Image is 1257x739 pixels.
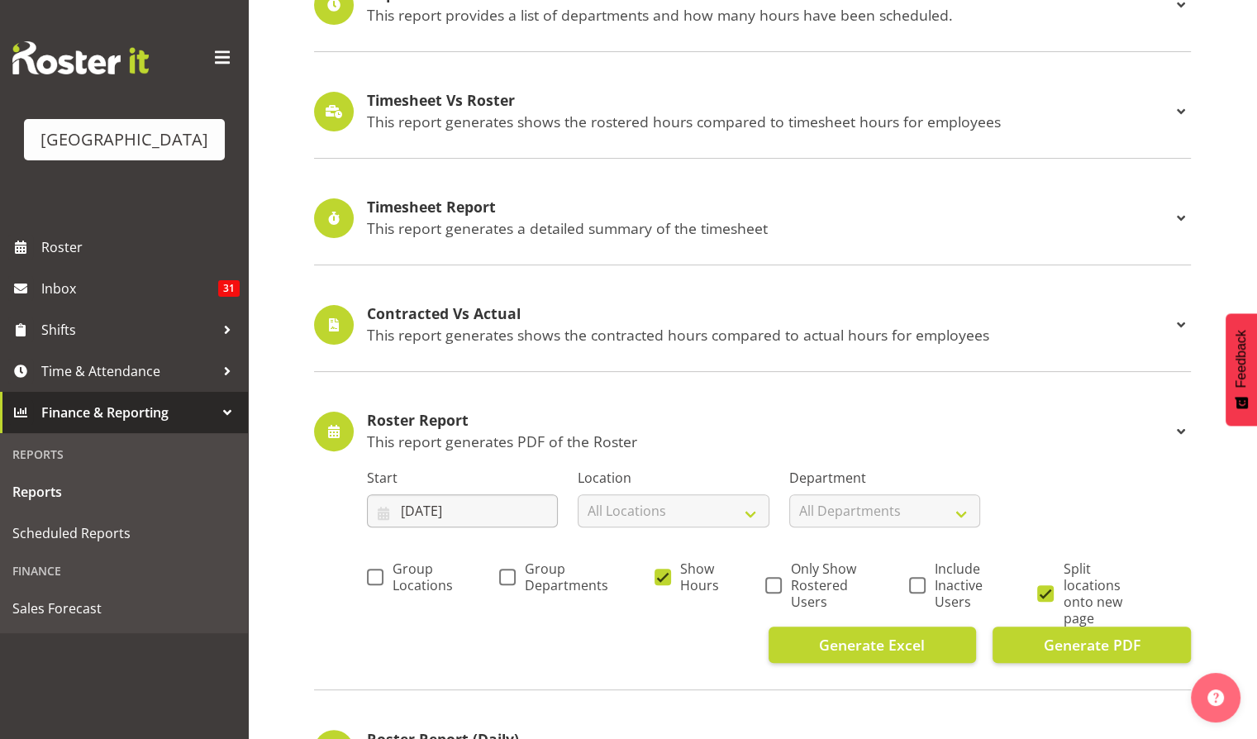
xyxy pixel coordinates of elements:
div: Reports [4,437,244,471]
a: Reports [4,471,244,513]
label: Department [789,468,980,488]
h4: Timesheet Vs Roster [367,93,1171,109]
span: Only Show Rostered Users [782,560,863,610]
img: help-xxl-2.png [1207,689,1224,706]
span: Inbox [41,276,218,301]
span: Include Inactive Users [926,560,992,610]
label: Start [367,468,558,488]
input: Click to select... [367,494,558,527]
div: [GEOGRAPHIC_DATA] [40,127,208,152]
span: 31 [218,280,240,297]
span: Time & Attendance [41,359,215,384]
span: Scheduled Reports [12,521,236,546]
div: Contracted Vs Actual This report generates shows the contracted hours compared to actual hours fo... [314,305,1191,345]
span: Split locations onto new page [1054,560,1145,627]
p: This report provides a list of departments and how many hours have been scheduled. [367,6,1171,24]
span: Group Departments [516,560,608,594]
div: Timesheet Report This report generates a detailed summary of the timesheet [314,198,1191,238]
h4: Timesheet Report [367,199,1171,216]
a: Sales Forecast [4,588,244,629]
button: Feedback - Show survey [1226,313,1257,426]
div: Roster Report This report generates PDF of the Roster [314,412,1191,451]
img: Rosterit website logo [12,41,149,74]
span: Generate Excel [819,634,925,656]
button: Generate Excel [769,627,976,663]
p: This report generates shows the rostered hours compared to timesheet hours for employees [367,112,1171,131]
p: This report generates PDF of the Roster [367,432,1171,451]
span: Roster [41,235,240,260]
h4: Roster Report [367,412,1171,429]
label: Location [578,468,769,488]
p: This report generates shows the contracted hours compared to actual hours for employees [367,326,1171,344]
h4: Contracted Vs Actual [367,306,1171,322]
span: Reports [12,479,236,504]
span: Generate PDF [1043,634,1140,656]
span: Feedback [1234,330,1249,388]
span: Show Hours [671,560,719,594]
span: Finance & Reporting [41,400,215,425]
span: Group Locations [383,560,453,594]
span: Shifts [41,317,215,342]
span: Sales Forecast [12,596,236,621]
div: Finance [4,554,244,588]
a: Scheduled Reports [4,513,244,554]
p: This report generates a detailed summary of the timesheet [367,219,1171,237]
button: Generate PDF [993,627,1191,663]
div: Timesheet Vs Roster This report generates shows the rostered hours compared to timesheet hours fo... [314,92,1191,131]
